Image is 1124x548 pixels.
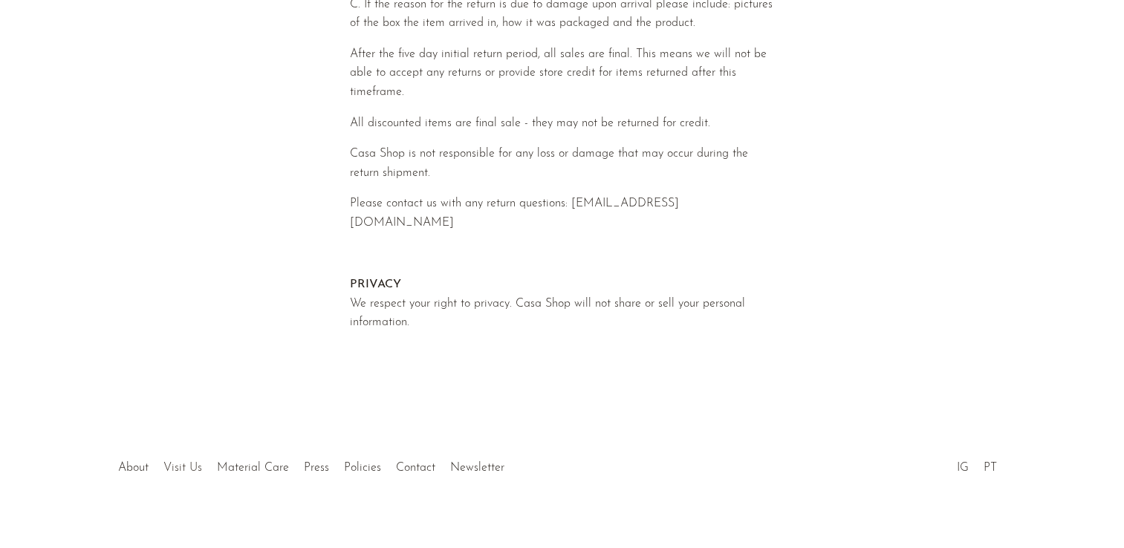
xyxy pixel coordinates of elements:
[344,462,381,474] a: Policies
[396,462,435,474] a: Contact
[350,45,775,102] p: After the five day initial return period, all sales are final. This means we will not be able to ...
[111,450,512,478] ul: Quick links
[304,462,329,474] a: Press
[949,450,1004,478] ul: Social Medias
[350,275,775,333] p: We respect your right to privacy. Casa Shop will not share or sell your personal information.
[984,462,997,474] a: PT
[957,462,969,474] a: IG
[350,278,401,290] strong: PRIVACY
[350,114,775,134] p: All discounted items are final sale - they may not be returned for credit.
[217,462,289,474] a: Material Care
[350,145,775,183] p: Casa Shop is not responsible for any loss or damage that may occur during the return shipment.
[350,195,775,232] p: Please contact us with any return questions: [EMAIL_ADDRESS][DOMAIN_NAME]
[118,462,149,474] a: About
[163,462,202,474] a: Visit Us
